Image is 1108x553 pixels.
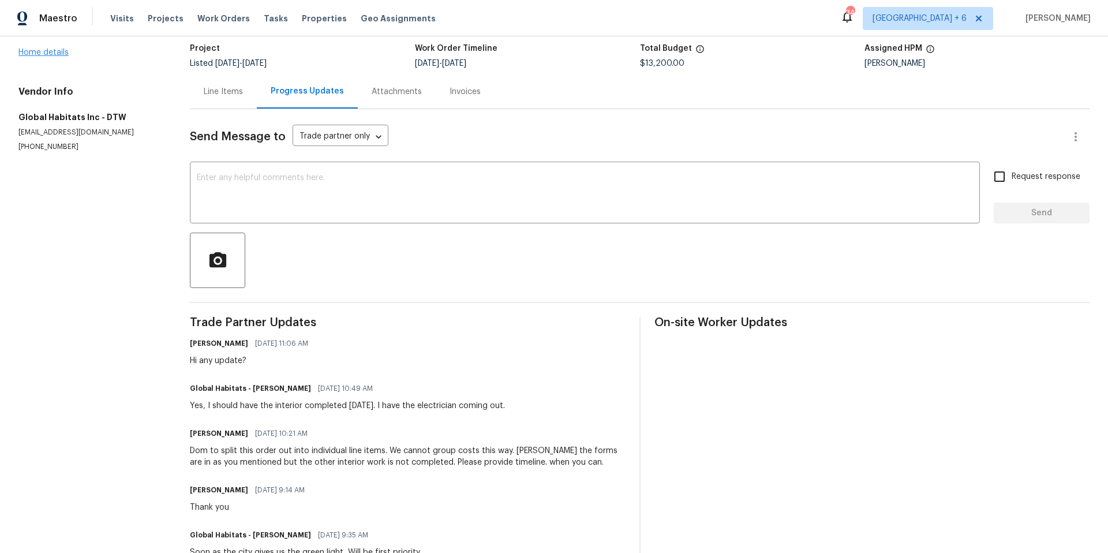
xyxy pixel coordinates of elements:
span: [DATE] [442,59,466,68]
span: [DATE] 9:35 AM [318,529,368,541]
h6: [PERSON_NAME] [190,428,248,439]
span: Trade Partner Updates [190,317,625,328]
span: - [215,59,267,68]
p: [PHONE_NUMBER] [18,142,162,152]
div: Thank you [190,502,312,513]
span: The hpm assigned to this work order. [926,44,935,59]
span: Work Orders [197,13,250,24]
span: [GEOGRAPHIC_DATA] + 6 [873,13,967,24]
h4: Vendor Info [18,86,162,98]
h5: Total Budget [640,44,692,53]
h6: [PERSON_NAME] [190,338,248,349]
div: [PERSON_NAME] [864,59,1090,68]
span: [DATE] [415,59,439,68]
div: Yes, I should have the interior completed [DATE]. I have the electrician coming out. [190,400,505,412]
span: $13,200.00 [640,59,684,68]
div: Invoices [450,86,481,98]
span: Visits [110,13,134,24]
div: Line Items [204,86,243,98]
span: - [415,59,466,68]
span: Properties [302,13,347,24]
h6: Global Habitats - [PERSON_NAME] [190,529,311,541]
span: [DATE] [215,59,239,68]
span: Listed [190,59,267,68]
span: Tasks [264,14,288,23]
div: Progress Updates [271,85,344,97]
h6: [PERSON_NAME] [190,484,248,496]
h5: Work Order Timeline [415,44,497,53]
h5: Project [190,44,220,53]
span: On-site Worker Updates [654,317,1090,328]
a: Home details [18,48,69,57]
span: [DATE] 10:49 AM [318,383,373,394]
span: Geo Assignments [361,13,436,24]
span: [DATE] 10:21 AM [255,428,308,439]
div: 34 [846,7,854,18]
div: Attachments [372,86,422,98]
span: [DATE] [242,59,267,68]
h5: Global Habitats Inc - DTW [18,111,162,123]
h6: Global Habitats - [PERSON_NAME] [190,383,311,394]
p: [EMAIL_ADDRESS][DOMAIN_NAME] [18,128,162,137]
span: Maestro [39,13,77,24]
h5: Assigned HPM [864,44,922,53]
div: Trade partner only [293,128,388,147]
span: [DATE] 9:14 AM [255,484,305,496]
span: Send Message to [190,131,286,143]
span: [DATE] 11:06 AM [255,338,308,349]
span: Projects [148,13,184,24]
div: Dom to split this order out into individual line items. We cannot group costs this way. [PERSON_N... [190,445,625,468]
div: Hi any update? [190,355,315,367]
span: [PERSON_NAME] [1021,13,1091,24]
span: The total cost of line items that have been proposed by Opendoor. This sum includes line items th... [695,44,705,59]
span: Request response [1012,171,1080,183]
